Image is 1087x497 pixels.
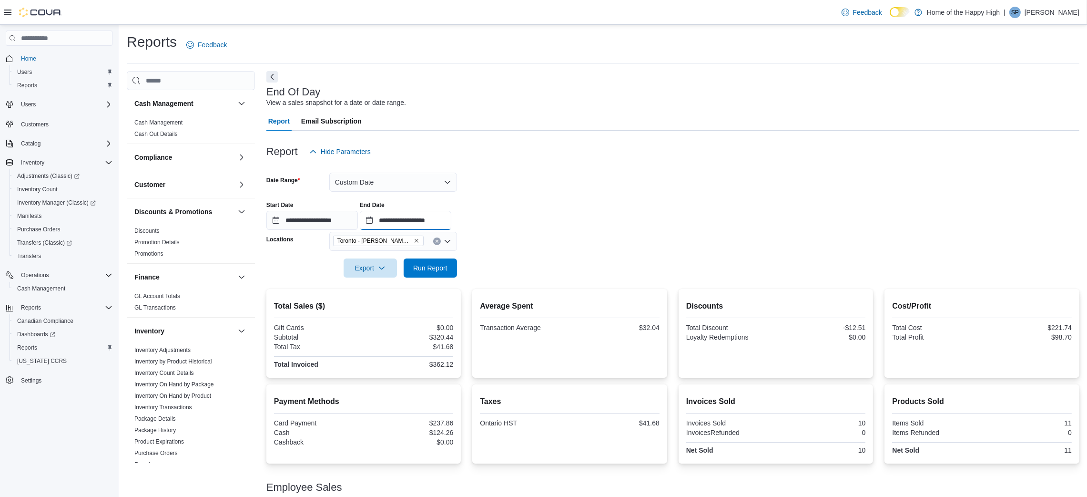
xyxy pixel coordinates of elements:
[10,249,116,263] button: Transfers
[134,347,191,353] a: Inventory Adjustments
[17,331,55,338] span: Dashboards
[266,201,294,209] label: Start Date
[17,302,112,313] span: Reports
[134,438,184,445] span: Product Expirations
[778,324,865,331] div: -$12.51
[10,79,116,92] button: Reports
[134,346,191,354] span: Inventory Adjustments
[13,250,112,262] span: Transfers
[572,324,660,331] div: $32.04
[127,344,255,486] div: Inventory
[134,370,194,376] a: Inventory Count Details
[892,333,980,341] div: Total Profit
[134,119,183,126] a: Cash Management
[10,223,116,236] button: Purchase Orders
[13,197,100,208] a: Inventory Manager (Classic)
[134,381,214,388] span: Inventory On Hand by Package
[134,393,211,399] a: Inventory On Hand by Product
[17,172,80,180] span: Adjustments (Classic)
[686,429,774,436] div: InvoicesRefunded
[17,138,112,149] span: Catalog
[127,32,177,52] h1: Reports
[127,225,255,263] div: Discounts & Promotions
[778,429,865,436] div: 0
[10,328,116,341] a: Dashboards
[134,292,180,300] span: GL Account Totals
[134,272,234,282] button: Finance
[134,228,160,234] a: Discounts
[17,199,96,207] span: Inventory Manager (Classic)
[236,271,247,283] button: Finance
[13,283,69,294] a: Cash Management
[266,86,321,98] h3: End Of Day
[17,269,53,281] button: Operations
[10,236,116,249] a: Transfers (Classic)
[13,355,71,367] a: [US_STATE] CCRS
[134,404,192,411] a: Inventory Transactions
[274,429,362,436] div: Cash
[17,317,73,325] span: Canadian Compliance
[236,98,247,109] button: Cash Management
[13,342,112,353] span: Reports
[236,179,247,190] button: Customer
[134,153,234,162] button: Compliance
[13,237,76,248] a: Transfers (Classic)
[17,118,112,130] span: Customers
[21,304,41,311] span: Reports
[480,396,660,407] h2: Taxes
[337,236,412,246] span: Toronto - [PERSON_NAME] Street - Fire & Flower
[17,285,65,292] span: Cash Management
[17,53,40,64] a: Home
[1025,7,1079,18] p: [PERSON_NAME]
[13,170,83,182] a: Adjustments (Classic)
[17,212,41,220] span: Manifests
[17,99,112,110] span: Users
[17,239,72,247] span: Transfers (Classic)
[2,52,116,65] button: Home
[2,301,116,314] button: Reports
[13,237,112,248] span: Transfers (Classic)
[10,65,116,79] button: Users
[1009,7,1021,18] div: Steven Pike
[127,290,255,317] div: Finance
[17,226,61,233] span: Purchase Orders
[984,446,1072,454] div: 11
[134,304,176,311] a: GL Transactions
[21,140,41,147] span: Catalog
[13,210,112,222] span: Manifests
[274,324,362,331] div: Gift Cards
[134,207,212,217] h3: Discounts & Promotions
[21,377,41,384] span: Settings
[892,300,1072,312] h2: Cost/Profit
[13,66,112,78] span: Users
[13,80,112,91] span: Reports
[134,415,176,422] a: Package Details
[134,449,178,457] span: Purchase Orders
[10,341,116,354] button: Reports
[413,263,447,273] span: Run Report
[266,98,406,108] div: View a sales snapshot for a date or date range.
[134,99,193,108] h3: Cash Management
[134,250,163,258] span: Promotions
[13,342,41,353] a: Reports
[838,3,886,22] a: Feedback
[13,224,64,235] a: Purchase Orders
[366,343,453,351] div: $41.68
[134,180,165,189] h3: Customer
[21,271,49,279] span: Operations
[134,130,178,138] span: Cash Out Details
[183,35,231,54] a: Feedback
[10,209,116,223] button: Manifests
[13,210,45,222] a: Manifests
[13,184,112,195] span: Inventory Count
[21,101,36,108] span: Users
[134,207,234,217] button: Discounts & Promotions
[266,236,294,243] label: Locations
[134,427,176,434] a: Package History
[778,333,865,341] div: $0.00
[10,196,116,209] a: Inventory Manager (Classic)
[134,293,180,300] a: GL Account Totals
[2,137,116,150] button: Catalog
[890,7,910,17] input: Dark Mode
